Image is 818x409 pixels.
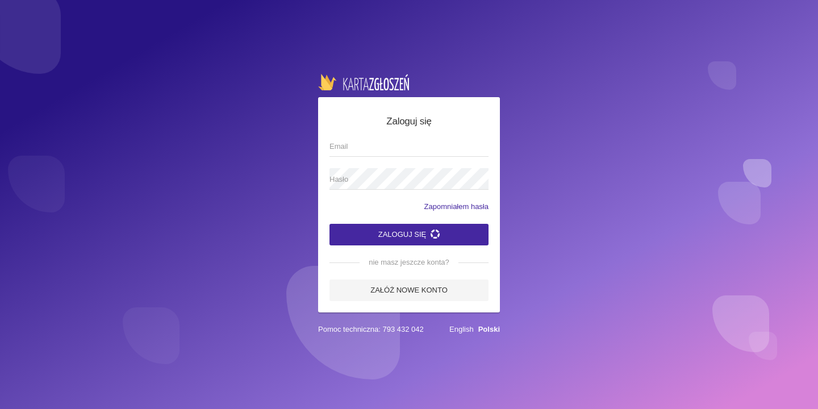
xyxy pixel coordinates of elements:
[360,257,458,268] span: nie masz jeszcze konta?
[329,114,489,129] h5: Zaloguj się
[329,135,489,157] input: Email
[318,74,409,90] img: logo-karta.png
[424,201,489,212] a: Zapomniałem hasła
[329,141,477,152] span: Email
[329,168,489,190] input: Hasło
[329,174,477,185] span: Hasło
[329,224,489,245] button: Zaloguj się
[329,279,489,301] a: Załóż nowe konto
[449,325,474,333] a: English
[318,324,424,335] span: Pomoc techniczna: 793 432 042
[478,325,500,333] a: Polski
